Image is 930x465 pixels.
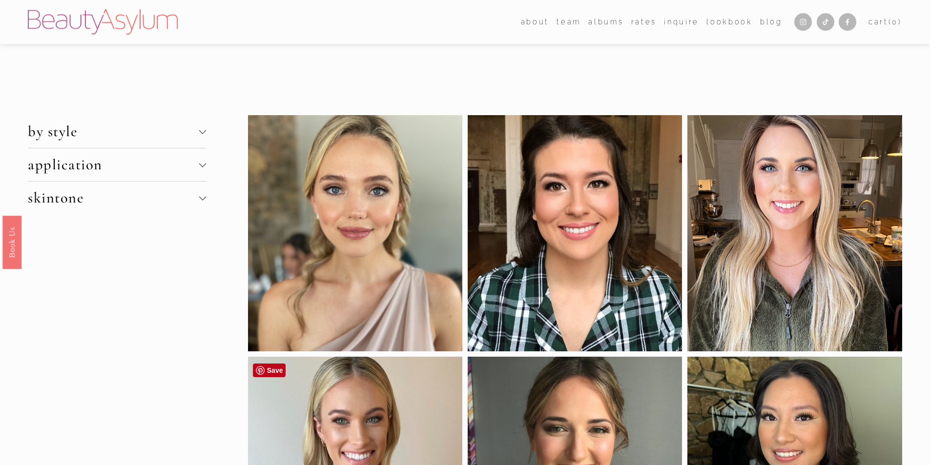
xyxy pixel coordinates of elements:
a: Pin it! [253,364,286,377]
span: application [28,156,199,174]
span: about [521,16,549,28]
a: Facebook [839,13,856,31]
a: folder dropdown [557,15,581,29]
a: Inquire [664,15,699,29]
button: by style [28,115,206,148]
span: 0 [892,18,898,26]
a: albums [588,15,623,29]
span: team [557,16,581,28]
img: Beauty Asylum | Bridal Hair &amp; Makeup Charlotte &amp; Atlanta [28,9,178,35]
a: TikTok [817,13,834,31]
button: application [28,148,206,181]
a: Lookbook [706,15,752,29]
a: Instagram [794,13,812,31]
span: by style [28,122,199,141]
a: Blog [760,15,783,29]
a: Book Us [2,215,21,268]
a: 0 items in cart [868,16,902,28]
button: skintone [28,182,206,214]
span: skintone [28,189,199,207]
a: Rates [631,15,657,29]
a: folder dropdown [521,15,549,29]
span: ( ) [889,18,902,26]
